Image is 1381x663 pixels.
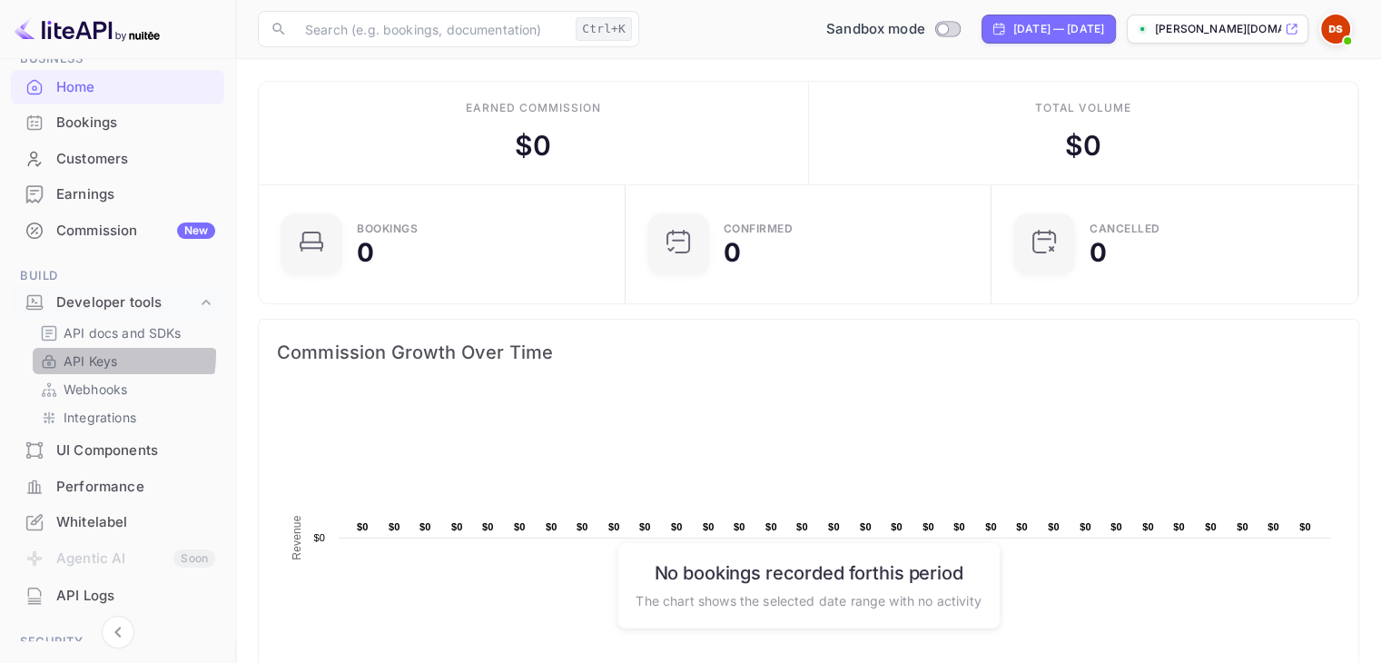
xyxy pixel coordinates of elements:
p: API docs and SDKs [64,323,182,342]
div: Bookings [11,105,224,141]
text: $0 [577,521,588,532]
text: $0 [796,521,808,532]
text: $0 [734,521,745,532]
span: Commission Growth Over Time [277,338,1340,367]
text: $0 [860,521,872,532]
p: API Keys [64,351,117,371]
text: $0 [482,521,494,532]
a: API Keys [40,351,210,371]
div: [DATE] — [DATE] [1013,21,1104,37]
a: Whitelabel [11,505,224,539]
a: Earnings [11,177,224,211]
div: Commission [56,221,215,242]
div: Confirmed [724,223,794,234]
div: Customers [11,142,224,177]
div: API Keys [33,348,217,374]
div: UI Components [11,433,224,469]
div: Bookings [56,113,215,134]
div: Home [56,77,215,98]
img: Dylan Sanders [1321,15,1350,44]
p: The chart shows the selected date range with no activity [636,590,981,609]
text: $0 [1205,521,1217,532]
text: $0 [765,521,777,532]
div: Earnings [56,184,215,205]
div: CommissionNew [11,213,224,249]
div: Customers [56,149,215,170]
div: Developer tools [56,292,197,313]
text: $0 [514,521,526,532]
div: Integrations [33,404,217,430]
p: Integrations [64,408,136,427]
text: $0 [1173,521,1185,532]
div: Whitelabel [11,505,224,540]
a: Home [11,70,224,104]
a: Customers [11,142,224,175]
div: Webhooks [33,376,217,402]
div: API Logs [56,586,215,607]
div: Switch to Production mode [819,19,967,40]
div: API docs and SDKs [33,320,217,346]
a: Performance [11,470,224,503]
text: $0 [1080,521,1091,532]
span: Build [11,266,224,286]
text: $0 [546,521,557,532]
text: $0 [1237,521,1248,532]
img: LiteAPI logo [15,15,160,44]
div: Ctrl+K [576,17,632,41]
div: UI Components [56,440,215,461]
text: $0 [313,532,325,543]
text: $0 [608,521,620,532]
div: Whitelabel [56,512,215,533]
h6: No bookings recorded for this period [636,561,981,583]
div: CANCELLED [1090,223,1160,234]
span: Business [11,49,224,69]
span: Security [11,632,224,652]
text: $0 [703,521,715,532]
a: API docs and SDKs [40,323,210,342]
text: $0 [922,521,934,532]
text: $0 [639,521,651,532]
text: $0 [1048,521,1060,532]
div: Performance [56,477,215,498]
div: Total volume [1034,100,1131,116]
text: $0 [357,521,369,532]
div: Home [11,70,224,105]
text: $0 [828,521,840,532]
a: Integrations [40,408,210,427]
div: 0 [1090,240,1107,265]
div: Bookings [357,223,418,234]
text: $0 [953,521,965,532]
text: $0 [1110,521,1122,532]
text: $0 [671,521,683,532]
p: Webhooks [64,380,127,399]
text: $0 [451,521,463,532]
text: $0 [891,521,903,532]
div: Earned commission [466,100,600,116]
div: Performance [11,470,224,505]
div: 0 [357,240,374,265]
text: $0 [1016,521,1028,532]
span: Sandbox mode [826,19,925,40]
div: API Logs [11,579,224,614]
a: Bookings [11,105,224,139]
text: $0 [419,521,431,532]
text: $0 [985,521,997,532]
div: Earnings [11,177,224,213]
a: API Logs [11,579,224,612]
input: Search (e.g. bookings, documentation) [294,11,568,47]
div: New [177,223,215,239]
text: Revenue [291,515,303,559]
text: $0 [1268,521,1279,532]
text: $0 [1142,521,1154,532]
a: CommissionNew [11,213,224,247]
text: $0 [389,521,400,532]
div: Developer tools [11,287,224,319]
button: Collapse navigation [102,616,134,648]
a: UI Components [11,433,224,467]
div: $ 0 [1065,125,1101,166]
a: Webhooks [40,380,210,399]
div: 0 [724,240,741,265]
p: [PERSON_NAME][DOMAIN_NAME]... [1155,21,1281,37]
div: $ 0 [515,125,551,166]
text: $0 [1299,521,1311,532]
